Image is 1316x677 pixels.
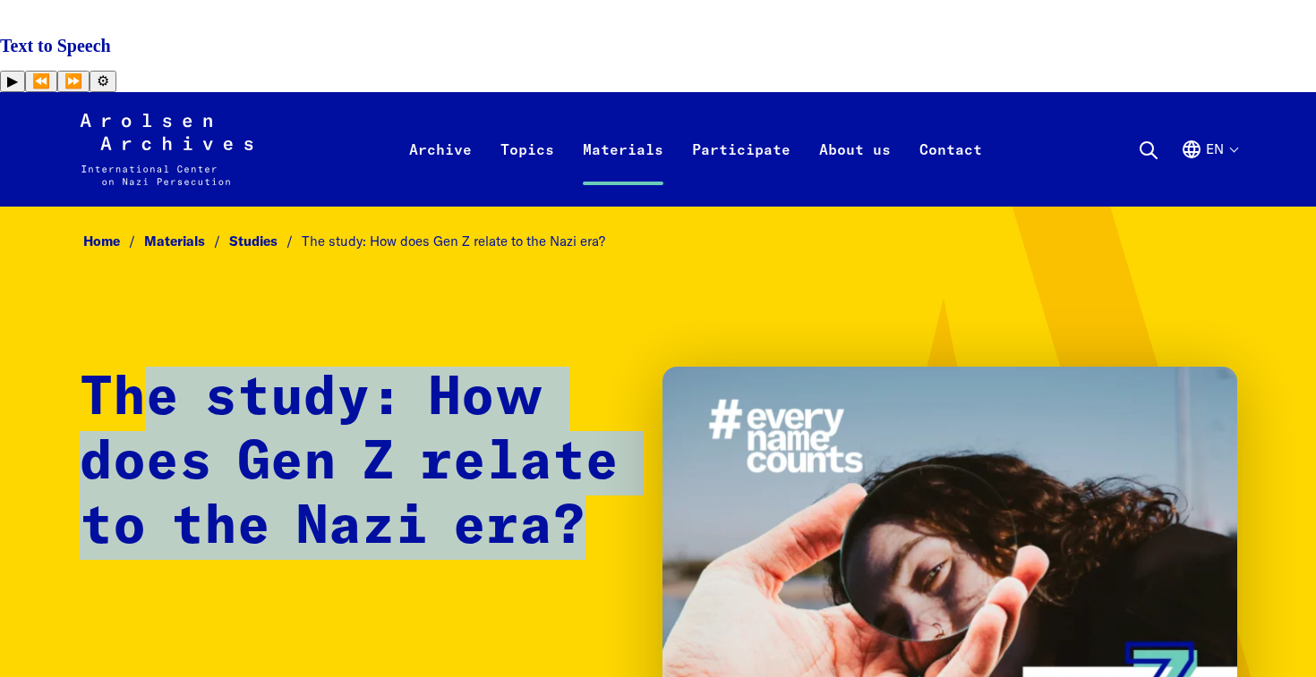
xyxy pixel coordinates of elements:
[229,233,302,250] a: Studies
[395,114,996,185] nav: Primary
[805,135,905,207] a: About us
[80,228,1237,256] nav: Breadcrumb
[678,135,805,207] a: Participate
[144,233,229,250] a: Materials
[395,135,486,207] a: Archive
[25,71,57,92] button: Previous
[568,135,678,207] a: Materials
[90,71,116,92] button: Settings
[83,233,144,250] a: Home
[905,135,996,207] a: Contact
[1181,139,1237,203] button: English, language selection
[486,135,568,207] a: Topics
[302,233,605,250] span: The study: How does Gen Z relate to the Nazi era?
[57,71,90,92] button: Forward
[80,367,628,560] h1: The study: How does Gen Z relate to the Nazi era?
